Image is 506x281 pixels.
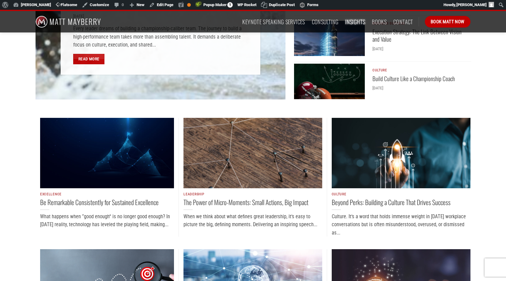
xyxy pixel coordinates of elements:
[40,213,174,229] p: What happens when “good enough” is no longer good enough? In [DATE] reality, technology has level...
[345,16,365,27] a: Insights
[372,85,463,91] div: [DATE]
[372,16,387,27] a: Books
[73,25,248,49] p: Every leader dreams of building a championship-caliber team. The journey to build a high-performa...
[242,16,305,27] a: Keynote Speaking Services
[372,46,463,52] div: [DATE]
[36,11,101,32] img: Matt Mayberry
[183,198,308,206] a: The Power of Micro-Moments: Small Actions, Big Impact
[183,213,322,229] p: When we think about what defines great leadership, it’s easy to picture the big, defining moments...
[40,198,159,206] a: Be Remarkable Consistently for Sustained Excellence
[372,75,455,83] a: Build Culture Like a Championship Coach
[431,18,465,25] span: Book Matt Now
[294,21,365,56] img: execution strategy
[332,118,470,188] img: building culture
[372,28,463,43] a: Execution Strategy: The Link Between Vision and Value
[183,192,322,197] p: Leadership
[332,198,451,206] a: Beyond Perks: Building a Culture That Drives Success
[456,2,487,7] span: [PERSON_NAME]
[332,213,470,237] p: Culture. It’s a word that holds immense weight in [DATE] workplace conversations but is often mis...
[372,68,463,73] p: Culture
[294,64,365,99] img: build culture
[40,192,174,197] p: Excellence
[393,16,413,27] a: Contact
[425,16,470,28] a: Book Matt Now
[312,16,339,27] a: Consulting
[40,118,174,188] img: remarkable
[73,54,104,64] a: Read More
[227,2,233,8] span: 1
[332,192,470,197] p: Culture
[187,3,191,7] div: OK
[183,118,322,188] img: micro-moments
